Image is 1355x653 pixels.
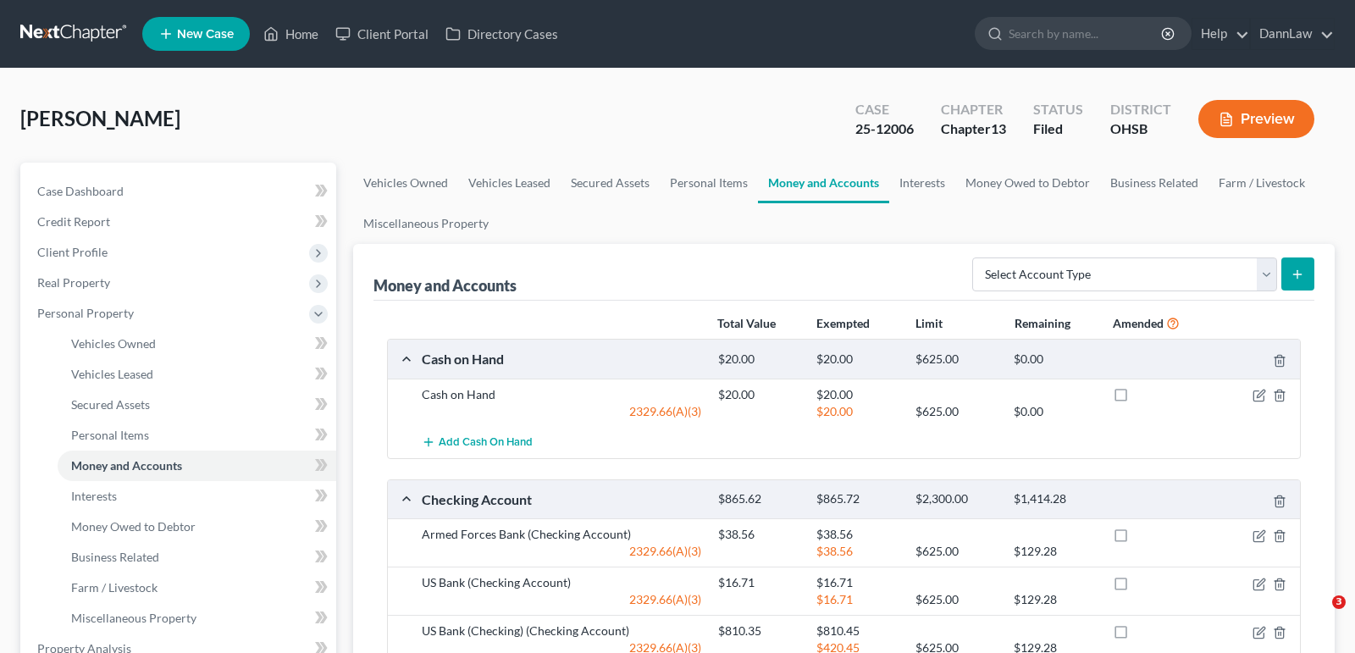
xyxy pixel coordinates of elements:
a: Business Related [58,542,336,573]
a: DannLaw [1251,19,1334,49]
div: 2329.66(A)(3) [413,543,710,560]
a: Directory Cases [437,19,567,49]
a: Personal Items [58,420,336,451]
button: Preview [1198,100,1314,138]
a: Farm / Livestock [1208,163,1315,203]
div: $625.00 [907,543,1006,560]
a: Vehicles Owned [58,329,336,359]
a: Interests [889,163,955,203]
div: $16.71 [808,591,907,608]
div: $129.28 [1005,543,1104,560]
div: $38.56 [808,543,907,560]
div: $1,414.28 [1005,491,1104,507]
a: Personal Items [660,163,758,203]
strong: Remaining [1015,316,1070,330]
div: $625.00 [907,351,1006,368]
input: Search by name... [1009,18,1164,49]
div: $38.56 [710,526,809,543]
a: Miscellaneous Property [58,603,336,634]
div: $20.00 [710,351,809,368]
a: Money Owed to Debtor [58,512,336,542]
div: OHSB [1110,119,1171,139]
div: $20.00 [808,386,907,403]
a: Money Owed to Debtor [955,163,1100,203]
div: 25-12006 [855,119,914,139]
div: Status [1033,100,1083,119]
iframe: Intercom live chat [1297,595,1338,636]
div: District [1110,100,1171,119]
div: $20.00 [808,351,907,368]
a: Money and Accounts [58,451,336,481]
div: $16.71 [710,574,809,591]
div: Money and Accounts [373,275,517,296]
a: Help [1192,19,1249,49]
span: 13 [991,120,1006,136]
span: Secured Assets [71,397,150,412]
a: Case Dashboard [24,176,336,207]
a: Interests [58,481,336,512]
div: $20.00 [808,403,907,420]
strong: Limit [915,316,943,330]
div: $38.56 [808,526,907,543]
a: Farm / Livestock [58,573,336,603]
strong: Amended [1113,316,1164,330]
div: $16.71 [808,574,907,591]
div: $20.00 [710,386,809,403]
span: Real Property [37,275,110,290]
span: Vehicles Owned [71,336,156,351]
div: Checking Account [413,490,710,508]
div: $810.45 [808,623,907,639]
a: Secured Assets [561,163,660,203]
div: $0.00 [1005,351,1104,368]
div: $865.62 [710,491,809,507]
div: 2329.66(A)(3) [413,403,710,420]
div: US Bank (Checking) (Checking Account) [413,623,710,639]
div: Chapter [941,119,1006,139]
span: Personal Property [37,306,134,320]
span: Interests [71,489,117,503]
button: Add Cash on Hand [422,427,533,458]
span: Miscellaneous Property [71,611,196,625]
span: [PERSON_NAME] [20,106,180,130]
a: Vehicles Leased [58,359,336,390]
a: Home [255,19,327,49]
span: Add Cash on Hand [439,436,533,450]
div: Case [855,100,914,119]
span: Vehicles Leased [71,367,153,381]
span: Client Profile [37,245,108,259]
strong: Total Value [717,316,776,330]
a: Vehicles Leased [458,163,561,203]
a: Credit Report [24,207,336,237]
div: $0.00 [1005,403,1104,420]
div: $2,300.00 [907,491,1006,507]
span: Farm / Livestock [71,580,158,595]
div: Cash on Hand [413,386,710,403]
div: Cash on Hand [413,350,710,368]
div: Filed [1033,119,1083,139]
strong: Exempted [816,316,870,330]
span: Personal Items [71,428,149,442]
div: $625.00 [907,591,1006,608]
a: Miscellaneous Property [353,203,499,244]
div: $129.28 [1005,591,1104,608]
span: 3 [1332,595,1346,609]
span: Credit Report [37,214,110,229]
div: US Bank (Checking Account) [413,574,710,591]
div: $625.00 [907,403,1006,420]
span: Money Owed to Debtor [71,519,196,534]
div: $865.72 [808,491,907,507]
span: New Case [177,28,234,41]
span: Case Dashboard [37,184,124,198]
a: Secured Assets [58,390,336,420]
div: Armed Forces Bank (Checking Account) [413,526,710,543]
a: Client Portal [327,19,437,49]
a: Money and Accounts [758,163,889,203]
a: Vehicles Owned [353,163,458,203]
a: Business Related [1100,163,1208,203]
div: Chapter [941,100,1006,119]
div: $810.35 [710,623,809,639]
span: Money and Accounts [71,458,182,473]
span: Business Related [71,550,159,564]
div: 2329.66(A)(3) [413,591,710,608]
